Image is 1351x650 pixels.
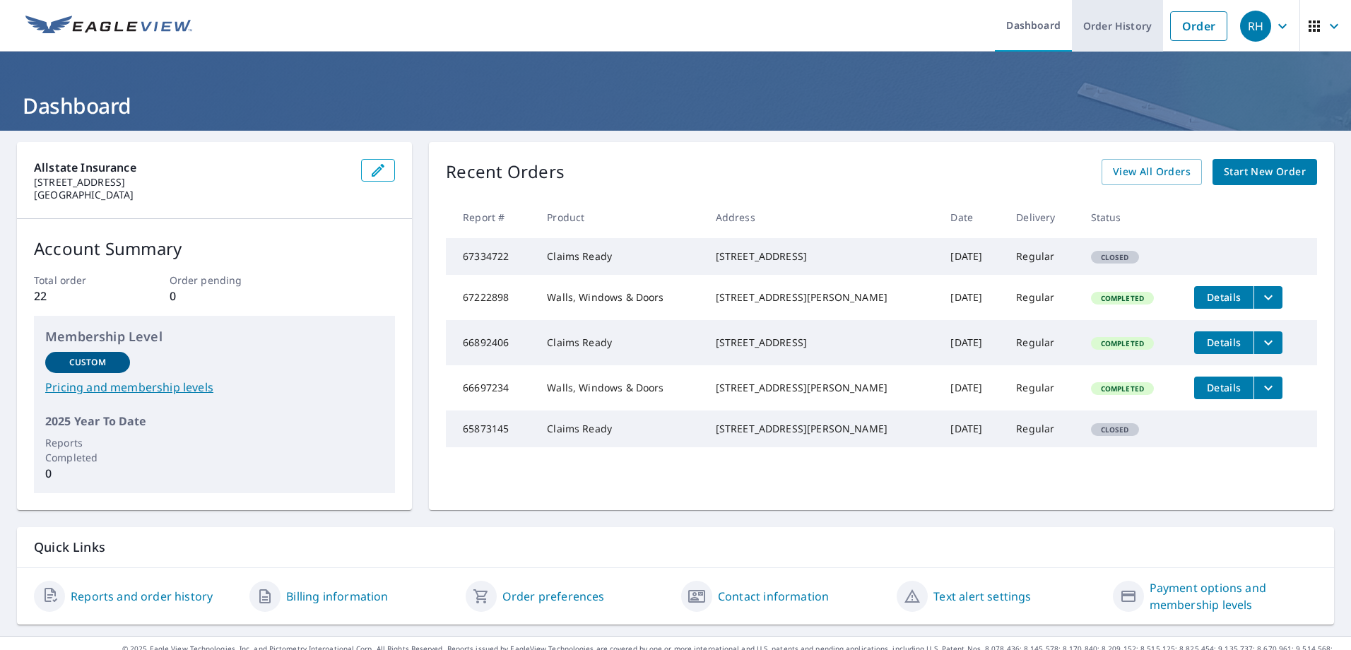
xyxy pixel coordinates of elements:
p: Total order [34,273,124,288]
p: [GEOGRAPHIC_DATA] [34,189,350,201]
p: Order pending [170,273,260,288]
button: filesDropdownBtn-67222898 [1253,286,1282,309]
th: Delivery [1005,196,1079,238]
p: 22 [34,288,124,305]
span: Closed [1092,425,1138,435]
p: Custom [69,356,106,369]
td: 67222898 [446,275,536,320]
a: Start New Order [1213,159,1317,185]
td: 67334722 [446,238,536,275]
span: Details [1203,381,1245,394]
span: Details [1203,290,1245,304]
span: Closed [1092,252,1138,262]
td: Regular [1005,275,1079,320]
a: Order [1170,11,1227,41]
span: Completed [1092,384,1152,394]
h1: Dashboard [17,91,1334,120]
p: Quick Links [34,538,1317,556]
td: 66892406 [446,320,536,365]
td: Regular [1005,410,1079,447]
p: Membership Level [45,327,384,346]
div: [STREET_ADDRESS] [716,249,928,264]
p: Recent Orders [446,159,565,185]
a: Billing information [286,588,388,605]
button: filesDropdownBtn-66697234 [1253,377,1282,399]
th: Product [536,196,704,238]
span: Start New Order [1224,163,1306,181]
div: RH [1240,11,1271,42]
button: detailsBtn-67222898 [1194,286,1253,309]
span: Details [1203,336,1245,349]
a: View All Orders [1102,159,1202,185]
th: Status [1080,196,1184,238]
div: [STREET_ADDRESS][PERSON_NAME] [716,381,928,395]
p: Reports Completed [45,435,130,465]
a: Payment options and membership levels [1150,579,1317,613]
span: View All Orders [1113,163,1191,181]
td: [DATE] [939,238,1005,275]
a: Reports and order history [71,588,213,605]
img: EV Logo [25,16,192,37]
div: [STREET_ADDRESS] [716,336,928,350]
td: Walls, Windows & Doors [536,275,704,320]
span: Completed [1092,293,1152,303]
div: [STREET_ADDRESS][PERSON_NAME] [716,290,928,305]
a: Contact information [718,588,829,605]
button: detailsBtn-66892406 [1194,331,1253,354]
span: Completed [1092,338,1152,348]
td: Claims Ready [536,238,704,275]
th: Address [704,196,940,238]
td: Claims Ready [536,320,704,365]
p: [STREET_ADDRESS] [34,176,350,189]
td: Regular [1005,365,1079,410]
a: Order preferences [502,588,605,605]
div: [STREET_ADDRESS][PERSON_NAME] [716,422,928,436]
th: Report # [446,196,536,238]
p: Account Summary [34,236,395,261]
td: [DATE] [939,410,1005,447]
td: Claims Ready [536,410,704,447]
td: 66697234 [446,365,536,410]
p: 0 [45,465,130,482]
button: detailsBtn-66697234 [1194,377,1253,399]
td: [DATE] [939,275,1005,320]
td: [DATE] [939,365,1005,410]
td: Regular [1005,238,1079,275]
td: Regular [1005,320,1079,365]
button: filesDropdownBtn-66892406 [1253,331,1282,354]
p: 2025 Year To Date [45,413,384,430]
td: Walls, Windows & Doors [536,365,704,410]
p: Allstate Insurance [34,159,350,176]
th: Date [939,196,1005,238]
td: [DATE] [939,320,1005,365]
p: 0 [170,288,260,305]
a: Text alert settings [933,588,1031,605]
a: Pricing and membership levels [45,379,384,396]
td: 65873145 [446,410,536,447]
